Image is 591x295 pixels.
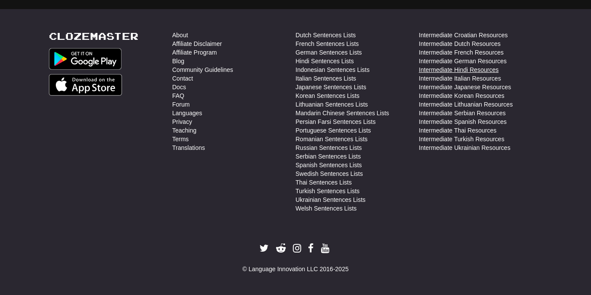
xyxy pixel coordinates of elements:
a: Turkish Sentences Lists [295,187,360,195]
a: Community Guidelines [172,65,233,74]
a: Intermediate Japanese Resources [419,83,511,91]
a: Lithuanian Sentences Lists [295,100,368,109]
a: French Sentences Lists [295,39,359,48]
a: Portuguese Sentences Lists [295,126,371,135]
a: Romanian Sentences Lists [295,135,368,143]
a: Swedish Sentences Lists [295,169,363,178]
a: Intermediate Croatian Resources [419,31,507,39]
a: Intermediate Korean Resources [419,91,504,100]
a: Persian Farsi Sentences Lists [295,117,376,126]
a: Russian Sentences Lists [295,143,362,152]
a: Intermediate Lithuanian Resources [419,100,513,109]
a: Spanish Sentences Lists [295,161,362,169]
a: Forum [172,100,190,109]
div: © Language Innovation LLC 2016-2025 [49,265,542,273]
img: Get it on Google Play [49,48,122,70]
a: Intermediate Ukrainian Resources [419,143,511,152]
a: Welsh Sentences Lists [295,204,357,213]
a: Intermediate Dutch Resources [419,39,501,48]
a: Intermediate Spanish Resources [419,117,507,126]
a: Mandarin Chinese Sentences Lists [295,109,389,117]
a: Japanese Sentences Lists [295,83,366,91]
a: Korean Sentences Lists [295,91,360,100]
a: Affiliate Disclaimer [172,39,222,48]
a: Terms [172,135,189,143]
a: Thai Sentences Lists [295,178,352,187]
a: Languages [172,109,202,117]
a: About [172,31,188,39]
a: Intermediate Turkish Resources [419,135,504,143]
a: Indonesian Sentences Lists [295,65,369,74]
a: Contact [172,74,193,83]
a: Translations [172,143,205,152]
a: Ukrainian Sentences Lists [295,195,366,204]
a: German Sentences Lists [295,48,362,57]
a: Teaching [172,126,196,135]
a: FAQ [172,91,184,100]
a: Clozemaster [49,31,138,42]
a: Docs [172,83,186,91]
a: Privacy [172,117,192,126]
a: Hindi Sentences Lists [295,57,354,65]
a: Dutch Sentences Lists [295,31,356,39]
a: Intermediate Italian Resources [419,74,501,83]
a: Intermediate Serbian Resources [419,109,506,117]
a: Intermediate French Resources [419,48,504,57]
a: Intermediate German Resources [419,57,507,65]
a: Intermediate Thai Resources [419,126,497,135]
img: Get it on App Store [49,74,122,96]
a: Italian Sentences Lists [295,74,356,83]
a: Affiliate Program [172,48,217,57]
a: Serbian Sentences Lists [295,152,361,161]
a: Intermediate Hindi Resources [419,65,498,74]
a: Blog [172,57,184,65]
